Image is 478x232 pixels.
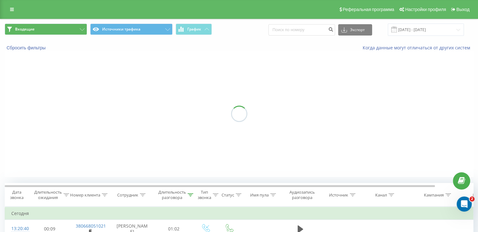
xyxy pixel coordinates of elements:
span: Настройки профиля [405,7,446,12]
div: Источник [329,192,348,198]
button: Сбросить фильтры [5,45,49,51]
button: Источники трафика [90,24,173,35]
span: 2 [470,196,475,202]
div: Статус [222,192,234,198]
div: Сотрудник [117,192,138,198]
div: Тип звонка [198,190,211,200]
input: Поиск по номеру [268,24,335,36]
div: Имя пула [250,192,269,198]
button: Входящие [5,24,87,35]
div: Канал [375,192,387,198]
iframe: Intercom live chat [457,196,472,212]
span: Выход [456,7,470,12]
span: Входящие [15,27,35,32]
div: Номер клиента [70,192,100,198]
span: Реферальная программа [343,7,394,12]
a: Когда данные могут отличаться от других систем [363,45,473,51]
div: Длительность разговора [158,190,186,200]
a: 380668051021 [76,223,106,229]
button: Экспорт [338,24,372,36]
div: Дата звонка [5,190,28,200]
div: Аудиозапись разговора [287,190,317,200]
button: График [176,24,212,35]
span: График [187,27,201,31]
div: Кампания [424,192,444,198]
div: Длительность ожидания [34,190,62,200]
